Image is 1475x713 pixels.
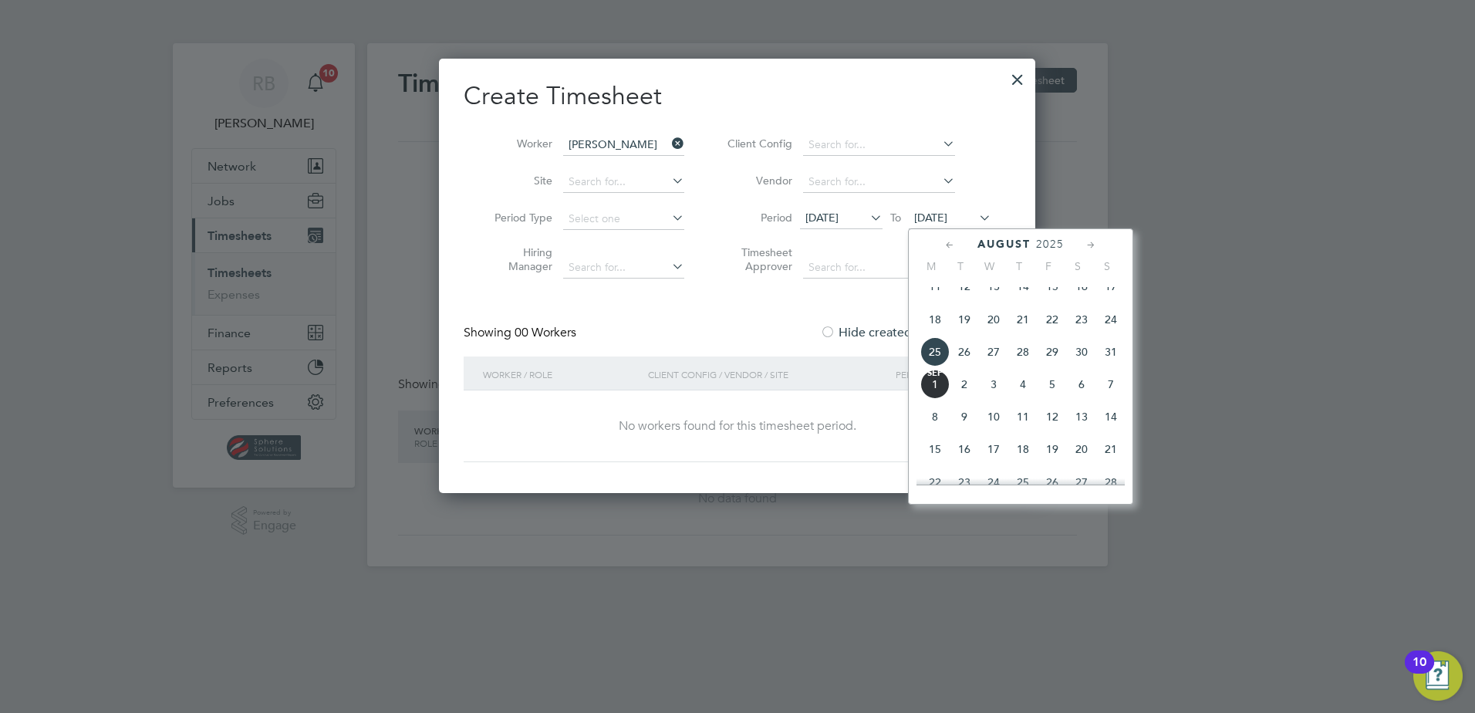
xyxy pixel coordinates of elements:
label: Worker [483,137,552,150]
span: 26 [1038,468,1067,497]
div: No workers found for this timesheet period. [479,418,995,434]
span: 5 [1038,370,1067,399]
input: Search for... [803,171,955,193]
span: 4 [1008,370,1038,399]
span: 10 [979,402,1008,431]
div: 10 [1413,662,1426,682]
input: Search for... [563,171,684,193]
span: 13 [1067,402,1096,431]
span: 25 [920,337,950,367]
span: 17 [979,434,1008,464]
input: Select one [563,208,684,230]
span: S [1063,259,1092,273]
span: 18 [920,305,950,334]
span: 15 [1038,272,1067,301]
span: T [1004,259,1034,273]
span: 27 [1067,468,1096,497]
span: 14 [1008,272,1038,301]
span: To [886,208,906,228]
label: Period Type [483,211,552,225]
span: 21 [1008,305,1038,334]
span: 19 [950,305,979,334]
span: 29 [1038,337,1067,367]
span: 16 [950,434,979,464]
span: 19 [1038,434,1067,464]
span: 23 [1067,305,1096,334]
div: Showing [464,325,579,341]
span: S [1092,259,1122,273]
label: Vendor [723,174,792,188]
label: Period [723,211,792,225]
label: Timesheet Approver [723,245,792,273]
div: Client Config / Vendor / Site [644,356,892,392]
input: Search for... [563,134,684,156]
input: Search for... [563,257,684,279]
span: 7 [1096,370,1126,399]
input: Search for... [803,257,955,279]
span: T [946,259,975,273]
span: 21 [1096,434,1126,464]
span: 27 [979,337,1008,367]
span: [DATE] [805,211,839,225]
button: Open Resource Center, 10 new notifications [1413,651,1463,701]
span: M [916,259,946,273]
span: 31 [1096,337,1126,367]
span: 22 [1038,305,1067,334]
span: 2 [950,370,979,399]
span: 3 [979,370,1008,399]
span: 14 [1096,402,1126,431]
span: August [977,238,1031,251]
span: 8 [920,402,950,431]
label: Client Config [723,137,792,150]
span: 11 [1008,402,1038,431]
span: 16 [1067,272,1096,301]
label: Site [483,174,552,188]
h2: Create Timesheet [464,80,1011,113]
span: 9 [950,402,979,431]
span: 25 [1008,468,1038,497]
span: F [1034,259,1063,273]
div: Worker / Role [479,356,644,392]
span: 00 Workers [515,325,576,340]
span: 17 [1096,272,1126,301]
label: Hiring Manager [483,245,552,273]
span: Sep [920,370,950,377]
span: 13 [979,272,1008,301]
span: 20 [1067,434,1096,464]
span: 22 [920,468,950,497]
span: 15 [920,434,950,464]
span: 24 [979,468,1008,497]
span: 26 [950,337,979,367]
span: 20 [979,305,1008,334]
input: Search for... [803,134,955,156]
span: 6 [1067,370,1096,399]
span: 30 [1067,337,1096,367]
span: 28 [1008,337,1038,367]
span: [DATE] [914,211,947,225]
label: Hide created timesheets [820,325,977,340]
span: W [975,259,1004,273]
span: 28 [1096,468,1126,497]
span: 12 [1038,402,1067,431]
span: 1 [920,370,950,399]
span: 12 [950,272,979,301]
span: 11 [920,272,950,301]
span: 23 [950,468,979,497]
span: 24 [1096,305,1126,334]
div: Period [892,356,995,392]
span: 2025 [1036,238,1064,251]
span: 18 [1008,434,1038,464]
